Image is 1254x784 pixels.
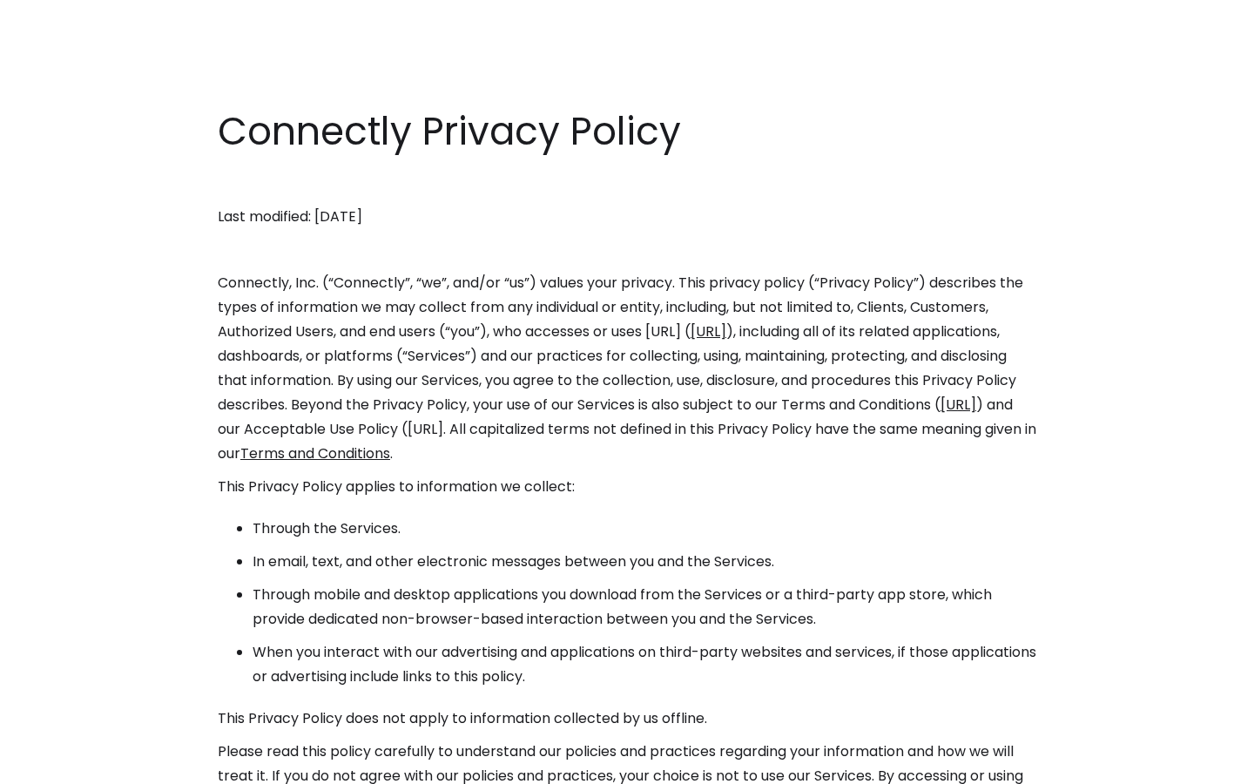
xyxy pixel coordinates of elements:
[218,105,1036,159] h1: Connectly Privacy Policy
[691,321,726,341] a: [URL]
[253,583,1036,632] li: Through mobile and desktop applications you download from the Services or a third-party app store...
[218,205,1036,229] p: Last modified: [DATE]
[940,395,976,415] a: [URL]
[35,754,104,778] ul: Language list
[253,550,1036,574] li: In email, text, and other electronic messages between you and the Services.
[218,706,1036,731] p: This Privacy Policy does not apply to information collected by us offline.
[218,238,1036,262] p: ‍
[218,475,1036,499] p: This Privacy Policy applies to information we collect:
[218,172,1036,196] p: ‍
[17,752,104,778] aside: Language selected: English
[253,640,1036,689] li: When you interact with our advertising and applications on third-party websites and services, if ...
[218,271,1036,466] p: Connectly, Inc. (“Connectly”, “we”, and/or “us”) values your privacy. This privacy policy (“Priva...
[253,517,1036,541] li: Through the Services.
[240,443,390,463] a: Terms and Conditions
